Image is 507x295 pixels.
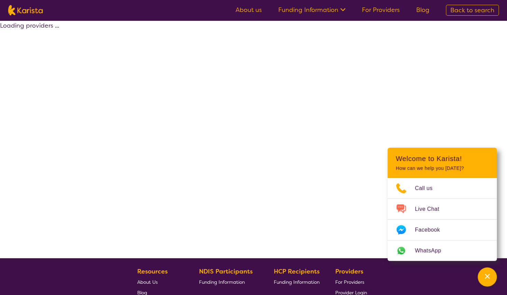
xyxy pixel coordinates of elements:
a: Funding Information [278,6,346,14]
a: For Providers [335,277,367,287]
span: Call us [415,183,441,193]
span: Back to search [450,6,494,14]
a: For Providers [362,6,400,14]
b: HCP Recipients [273,267,319,276]
span: Live Chat [415,204,447,214]
a: Blog [416,6,429,14]
b: NDIS Participants [199,267,253,276]
b: Resources [137,267,168,276]
a: Web link opens in a new tab. [388,240,497,261]
p: How can we help you [DATE]? [396,165,489,171]
ul: Choose channel [388,178,497,261]
a: Back to search [446,5,499,16]
img: Karista logo [8,5,43,15]
span: WhatsApp [415,246,449,256]
div: Channel Menu [388,148,497,261]
a: Funding Information [273,277,319,287]
a: About Us [137,277,183,287]
span: For Providers [335,279,364,285]
button: Channel Menu [478,267,497,286]
a: Funding Information [199,277,258,287]
span: About Us [137,279,158,285]
a: About us [236,6,262,14]
h2: Welcome to Karista! [396,154,489,163]
b: Providers [335,267,363,276]
span: Funding Information [199,279,245,285]
span: Facebook [415,225,448,235]
span: Funding Information [273,279,319,285]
